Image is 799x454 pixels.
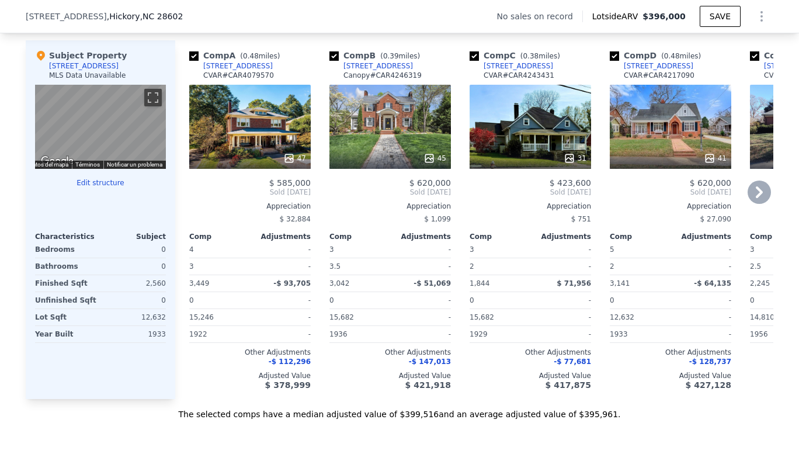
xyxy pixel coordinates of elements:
[610,188,731,197] span: Sold [DATE]
[35,85,166,169] div: Mapa
[107,11,183,22] span: , Hickory
[470,188,591,197] span: Sold [DATE]
[329,188,451,197] span: Sold [DATE]
[35,258,98,275] div: Bathrooms
[75,161,100,168] a: Términos
[700,215,731,223] span: $ 27,090
[189,296,194,304] span: 0
[610,232,671,241] div: Comp
[610,258,668,275] div: 2
[189,61,273,71] a: [STREET_ADDRESS]
[673,241,731,258] div: -
[329,279,349,287] span: 3,042
[673,326,731,342] div: -
[624,71,694,80] div: CVAR # CAR4217090
[252,258,311,275] div: -
[376,52,425,60] span: ( miles)
[35,50,127,61] div: Subject Property
[750,5,773,28] button: Show Options
[235,52,284,60] span: ( miles)
[610,50,706,61] div: Comp D
[610,296,614,304] span: 0
[329,326,388,342] div: 1936
[329,50,425,61] div: Comp B
[610,279,630,287] span: 3,141
[673,309,731,325] div: -
[343,61,413,71] div: [STREET_ADDRESS]
[530,232,591,241] div: Adjustments
[189,232,250,241] div: Comp
[409,178,451,188] span: $ 620,000
[35,178,166,188] button: Edit structure
[533,241,591,258] div: -
[329,313,354,321] span: 15,682
[423,153,446,164] div: 45
[470,258,528,275] div: 2
[189,313,214,321] span: 15,246
[610,326,668,342] div: 1933
[484,61,553,71] div: [STREET_ADDRESS]
[35,85,166,169] div: Street View
[523,52,539,60] span: 0.38
[550,178,591,188] span: $ 423,600
[564,153,586,164] div: 31
[252,326,311,342] div: -
[610,61,693,71] a: [STREET_ADDRESS]
[38,154,77,169] a: Abre esta zona en Google Maps (se abre en una nueva ventana)
[571,215,591,223] span: $ 751
[470,279,489,287] span: 1,844
[392,326,451,342] div: -
[35,326,98,342] div: Year Built
[49,71,126,80] div: MLS Data Unavailable
[189,258,248,275] div: 3
[470,371,591,380] div: Adjusted Value
[392,292,451,309] div: -
[656,52,706,60] span: ( miles)
[329,348,451,357] div: Other Adjustments
[107,161,162,168] a: Notificar un problema
[470,202,591,211] div: Appreciation
[470,61,553,71] a: [STREET_ADDRESS]
[750,245,755,254] span: 3
[140,12,183,21] span: , NC 28602
[103,326,166,342] div: 1933
[546,380,591,390] span: $ 417,875
[664,52,680,60] span: 0.48
[144,89,162,106] button: Cambiar a la vista en pantalla completa
[329,296,334,304] span: 0
[250,232,311,241] div: Adjustments
[203,71,274,80] div: CVAR # CAR4079570
[329,258,388,275] div: 3.5
[189,202,311,211] div: Appreciation
[35,275,98,292] div: Finished Sqft
[592,11,642,22] span: Lotside ARV
[329,61,413,71] a: [STREET_ADDRESS]
[269,178,311,188] span: $ 585,000
[610,348,731,357] div: Other Adjustments
[103,258,166,275] div: 0
[516,52,565,60] span: ( miles)
[203,61,273,71] div: [STREET_ADDRESS]
[470,232,530,241] div: Comp
[497,11,582,22] div: No sales on record
[557,279,591,287] span: $ 71,956
[103,309,166,325] div: 12,632
[29,161,68,169] button: Datos del mapa
[610,371,731,380] div: Adjusted Value
[470,313,494,321] span: 15,682
[750,296,755,304] span: 0
[533,258,591,275] div: -
[49,61,119,71] div: [STREET_ADDRESS]
[189,326,248,342] div: 1922
[424,215,451,223] span: $ 1,099
[383,52,399,60] span: 0.39
[252,241,311,258] div: -
[610,245,614,254] span: 5
[470,326,528,342] div: 1929
[392,258,451,275] div: -
[642,12,686,21] span: $396,000
[610,313,634,321] span: 12,632
[252,309,311,325] div: -
[390,232,451,241] div: Adjustments
[690,178,731,188] span: $ 620,000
